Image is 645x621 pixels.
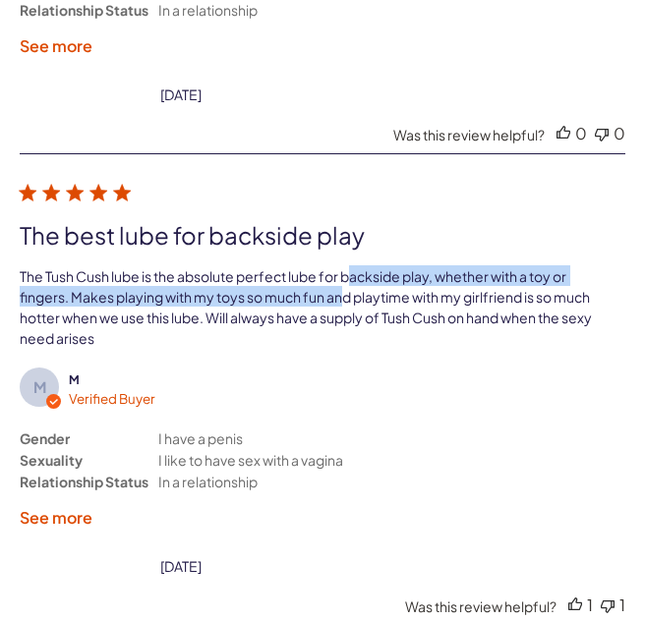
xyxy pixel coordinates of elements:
div: 1 [619,594,625,615]
text: M [33,377,46,396]
div: Relationship Status [20,471,148,492]
div: Vote up [557,123,570,143]
div: 0 [614,123,625,143]
div: 0 [575,123,587,143]
div: The Tush Cush lube is the absolute perfect lube for backside play, whether with a toy or fingers.... [20,267,594,347]
div: Vote up [568,594,582,615]
div: date [160,557,202,575]
div: I have a penis [158,427,243,449]
div: Was this review helpful? [405,597,557,615]
div: 1 [587,594,593,615]
label: See more [20,507,92,528]
div: Gender [20,427,70,449]
div: Was this review helpful? [393,126,545,143]
div: Vote down [595,123,609,143]
div: [DATE] [160,557,202,575]
div: In a relationship [158,471,258,492]
div: Sexuality [20,449,83,471]
span: Verified Buyer [69,390,155,407]
label: See more [20,35,92,56]
div: The best lube for backside play [20,220,365,250]
span: M [69,372,81,387]
div: Vote down [601,594,615,615]
div: I like to have sex with a vagina [158,449,343,471]
div: date [160,85,202,103]
div: [DATE] [160,85,202,103]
